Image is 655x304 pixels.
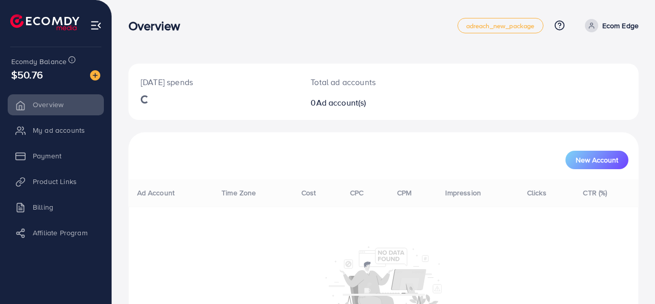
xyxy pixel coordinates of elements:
[581,19,639,32] a: Ecom Edge
[90,19,102,31] img: menu
[576,156,618,164] span: New Account
[311,76,413,88] p: Total ad accounts
[10,14,79,30] img: logo
[316,97,366,108] span: Ad account(s)
[602,19,639,32] p: Ecom Edge
[128,18,188,33] h3: Overview
[311,98,413,108] h2: 0
[466,23,535,29] span: adreach_new_package
[457,18,543,33] a: adreach_new_package
[141,76,286,88] p: [DATE] spends
[11,56,67,67] span: Ecomdy Balance
[90,70,100,80] img: image
[11,67,43,82] span: $50.76
[565,151,628,169] button: New Account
